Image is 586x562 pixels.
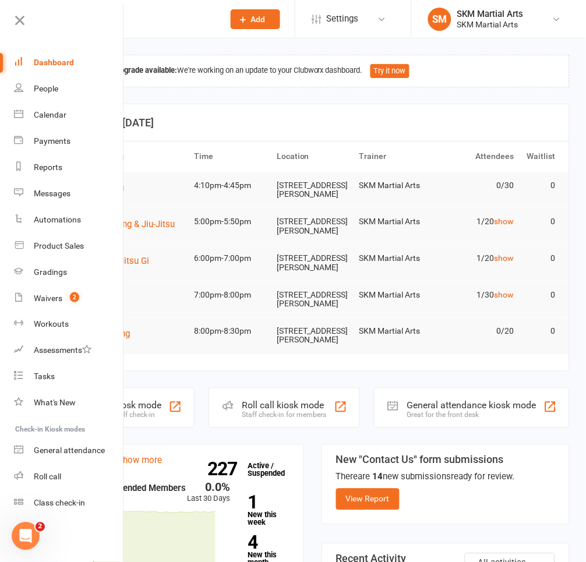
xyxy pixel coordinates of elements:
td: 4:10pm-4:45pm [189,172,271,199]
td: 0 [520,281,561,309]
th: Attendees [437,142,520,171]
h3: Members [70,454,290,466]
a: show [495,290,514,299]
th: Waitlist [520,142,561,171]
div: Member self check-in [89,411,161,419]
a: Automations [14,207,124,233]
button: Kids Kickboxing & Jiu-Jitsu [70,217,183,231]
div: Roll call kiosk mode [242,400,326,411]
div: Class check-in [34,499,85,508]
a: show [495,217,514,226]
td: 8:00pm-8:30pm [189,318,271,345]
a: show [495,253,514,263]
td: 6:00pm-7:00pm [189,245,271,272]
td: 5:00pm-5:50pm [189,208,271,235]
a: Messages [14,181,124,207]
div: Gradings [34,267,67,277]
div: General attendance [34,446,105,455]
td: [STREET_ADDRESS][PERSON_NAME] [271,245,354,281]
td: 0/20 [437,318,520,345]
div: Automations [34,215,81,224]
strong: 1 [248,494,285,511]
strong: Active / Suspended Members [70,483,186,494]
a: General attendance kiosk mode [14,438,124,464]
a: View Report [336,489,400,510]
strong: 227 [208,461,242,478]
div: Tasks [34,372,55,381]
td: SKM Martial Arts [354,281,437,309]
strong: Dashboard upgrade available: [78,66,177,75]
a: 227Active / Suspended [242,454,294,486]
div: Roll call [34,472,61,482]
td: SKM Martial Arts [354,208,437,235]
button: Add [231,9,280,29]
div: SKM Martial Arts [457,9,524,19]
a: Reports [14,154,124,181]
div: Messages [34,189,70,198]
a: show more [118,455,162,466]
button: Try it now [370,64,410,78]
div: Assessments [34,346,91,355]
a: Payments [14,128,124,154]
td: 1/20 [437,245,520,272]
h3: New "Contact Us" form submissions [336,454,515,466]
h3: Coming up [DATE] [69,117,556,129]
div: What's New [34,398,76,408]
div: General attendance kiosk mode [407,400,536,411]
span: 2 [36,522,45,532]
td: 1/20 [437,208,520,235]
div: SKM Martial Arts [457,19,524,30]
div: Waivers [34,294,62,303]
td: [STREET_ADDRESS][PERSON_NAME] [271,318,354,355]
th: Location [271,142,354,171]
div: Great for the front desk [407,411,536,419]
div: Product Sales [34,241,84,250]
a: Waivers 2 [14,285,124,312]
a: 1New this week [248,494,290,526]
td: 0 [520,208,561,235]
div: Staff check-in for members [242,411,326,419]
strong: 14 [373,472,383,482]
td: 1/30 [437,281,520,309]
div: Payments [34,136,70,146]
td: 0 [520,172,561,199]
div: People [34,84,58,93]
td: [STREET_ADDRESS][PERSON_NAME] [271,281,354,318]
a: Dashboard [14,50,124,76]
td: SKM Martial Arts [354,245,437,272]
div: Dashboard [34,58,74,67]
td: SKM Martial Arts [354,318,437,345]
iframe: Intercom live chat [12,522,40,550]
div: There are new submissions ready for review. [336,470,515,484]
th: Time [189,142,271,171]
div: Reports [34,162,62,172]
strong: 4 [248,534,285,552]
div: Last 30 Days [188,482,231,506]
div: Class kiosk mode [89,400,161,411]
div: We're working on an update to your Clubworx dashboard. [56,55,570,87]
a: Assessments [14,338,124,364]
a: Product Sales [14,233,124,259]
a: What's New [14,390,124,416]
td: 0 [520,318,561,345]
a: Workouts [14,312,124,338]
span: Add [251,15,266,24]
th: Event/Booking [65,142,189,171]
span: Settings [327,6,359,32]
div: Calendar [34,110,66,119]
a: Calendar [14,102,124,128]
span: 2 [70,292,79,302]
a: People [14,76,124,102]
a: Tasks [14,364,124,390]
td: 0 [520,245,561,272]
th: Trainer [354,142,437,171]
a: Class kiosk mode [14,490,124,517]
td: 7:00pm-8:00pm [189,281,271,309]
td: [STREET_ADDRESS][PERSON_NAME] [271,172,354,208]
div: 0.0% [188,482,231,493]
a: Gradings [14,259,124,285]
div: Workouts [34,320,69,329]
td: SKM Martial Arts [354,172,437,199]
input: Search... [69,11,216,27]
td: 0/30 [437,172,520,199]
